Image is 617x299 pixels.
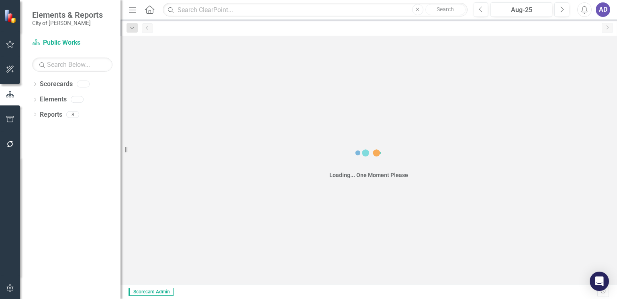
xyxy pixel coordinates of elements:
[129,288,174,296] span: Scorecard Admin
[493,5,550,15] div: Aug-25
[329,171,408,179] div: Loading... One Moment Please
[32,58,112,72] input: Search Below...
[596,2,610,17] button: AD
[490,2,552,17] button: Aug-25
[40,80,73,89] a: Scorecards
[590,272,609,291] div: Open Intercom Messenger
[32,10,103,20] span: Elements & Reports
[425,4,466,15] button: Search
[163,3,467,17] input: Search ClearPoint...
[4,8,19,24] img: ClearPoint Strategy
[40,95,67,104] a: Elements
[40,110,62,120] a: Reports
[437,6,454,12] span: Search
[66,111,79,118] div: 8
[32,38,112,47] a: Public Works
[32,20,103,26] small: City of [PERSON_NAME]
